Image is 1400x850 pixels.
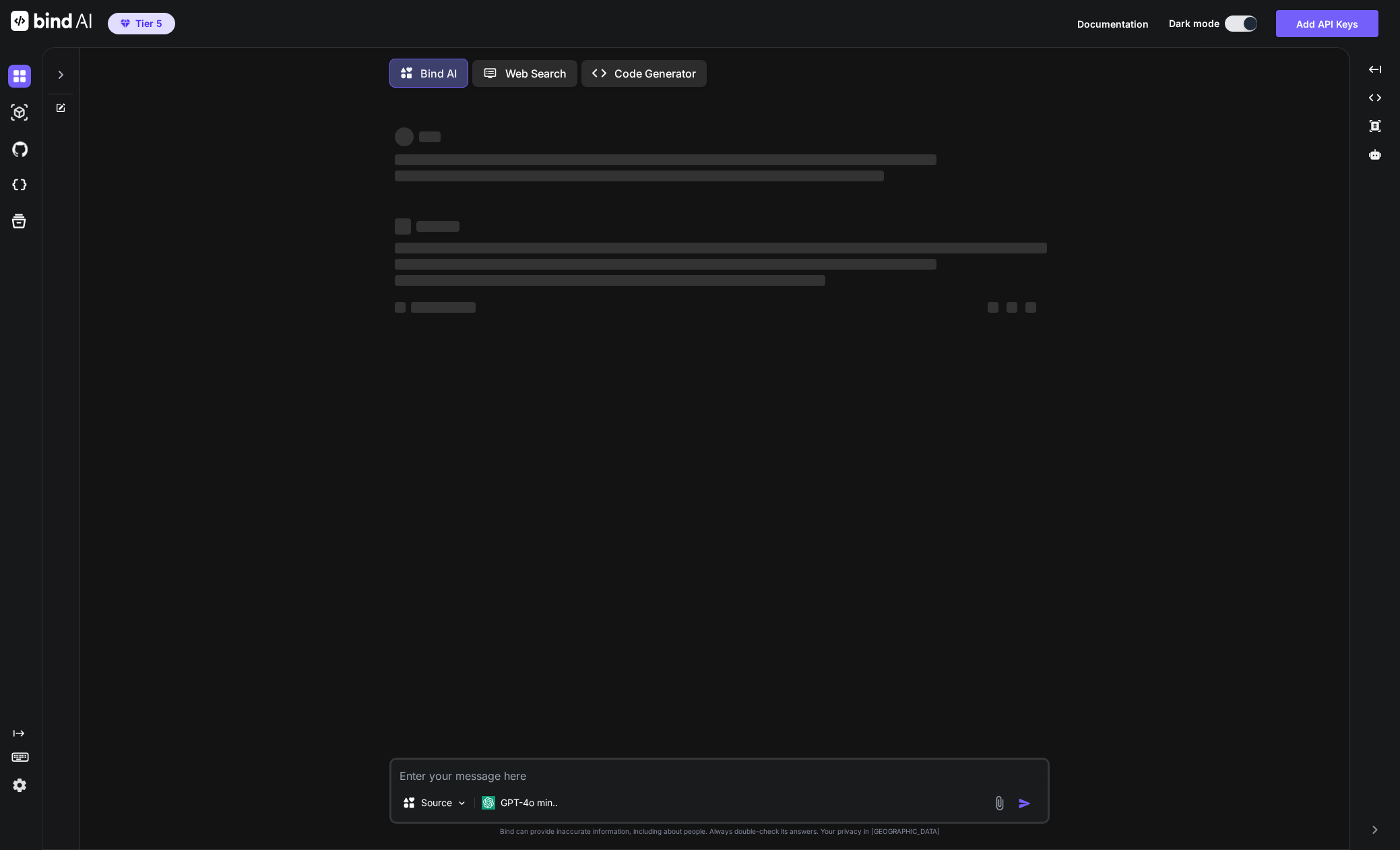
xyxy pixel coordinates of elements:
[501,796,558,810] p: GPT-4o min..
[1007,302,1017,313] span: ‌
[482,796,495,810] img: GPT-4o mini
[421,796,452,810] p: Source
[8,101,31,124] img: darkAi-studio
[135,17,162,30] span: Tier 5
[395,127,414,146] span: ‌
[411,302,476,313] span: ‌
[389,826,1050,837] p: Bind can provide inaccurate information, including about people. Always double-check its answers....
[1169,17,1219,30] span: Dark mode
[614,65,696,82] p: Code Generator
[11,11,92,31] img: Bind AI
[456,797,468,809] img: Pick Models
[395,243,1047,253] span: ‌
[8,174,31,197] img: cloudideIcon
[395,302,406,313] span: ‌
[416,221,459,232] span: ‌
[988,302,998,313] span: ‌
[1276,10,1378,37] button: Add API Keys
[420,65,457,82] p: Bind AI
[1077,17,1149,31] button: Documentation
[395,275,825,286] span: ‌
[395,218,411,235] span: ‌
[1025,302,1036,313] span: ‌
[108,13,175,34] button: premiumTier 5
[8,138,31,160] img: githubDark
[395,171,884,181] span: ‌
[121,20,130,28] img: premium
[992,795,1007,811] img: attachment
[8,774,31,797] img: settings
[1018,797,1031,810] img: icon
[395,259,936,270] span: ‌
[505,65,567,82] p: Web Search
[1077,18,1149,30] span: Documentation
[395,154,936,165] span: ‌
[8,65,31,88] img: darkChat
[419,131,441,142] span: ‌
